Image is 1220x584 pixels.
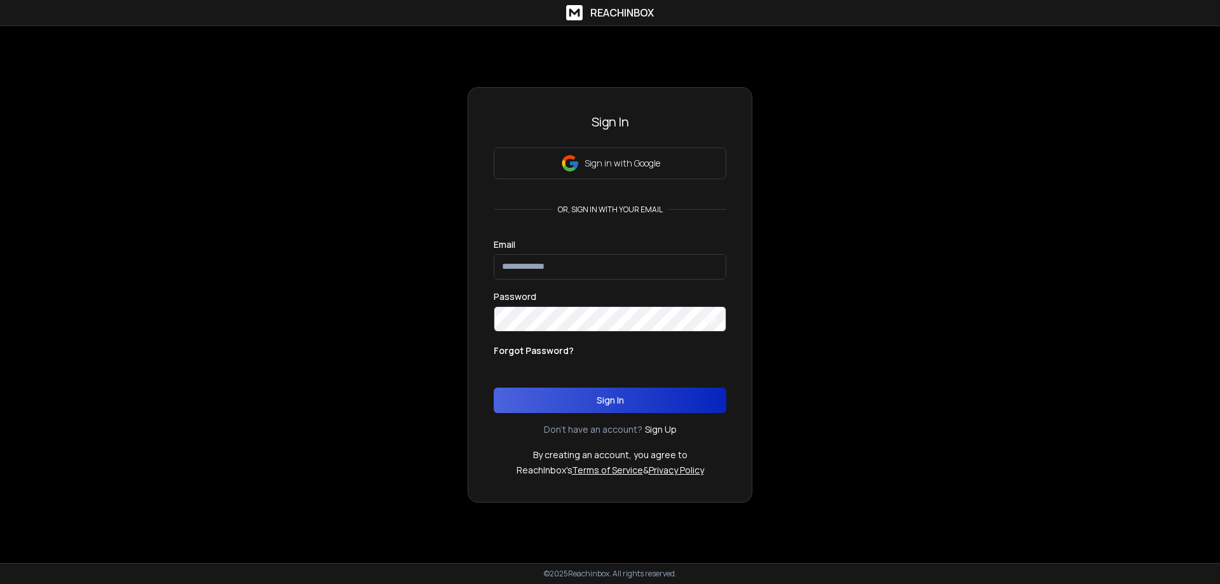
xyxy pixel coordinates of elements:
[494,388,726,413] button: Sign In
[494,113,726,131] h3: Sign In
[572,464,643,476] a: Terms of Service
[590,5,654,20] h1: ReachInbox
[544,569,677,579] p: © 2025 Reachinbox. All rights reserved.
[566,5,654,20] a: ReachInbox
[494,292,536,301] label: Password
[649,464,704,476] a: Privacy Policy
[494,147,726,179] button: Sign in with Google
[553,205,668,215] p: or, sign in with your email
[533,449,688,461] p: By creating an account, you agree to
[544,423,642,436] p: Don't have an account?
[645,423,677,436] a: Sign Up
[517,464,704,477] p: ReachInbox's &
[585,157,660,170] p: Sign in with Google
[494,240,515,249] label: Email
[494,344,574,357] p: Forgot Password?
